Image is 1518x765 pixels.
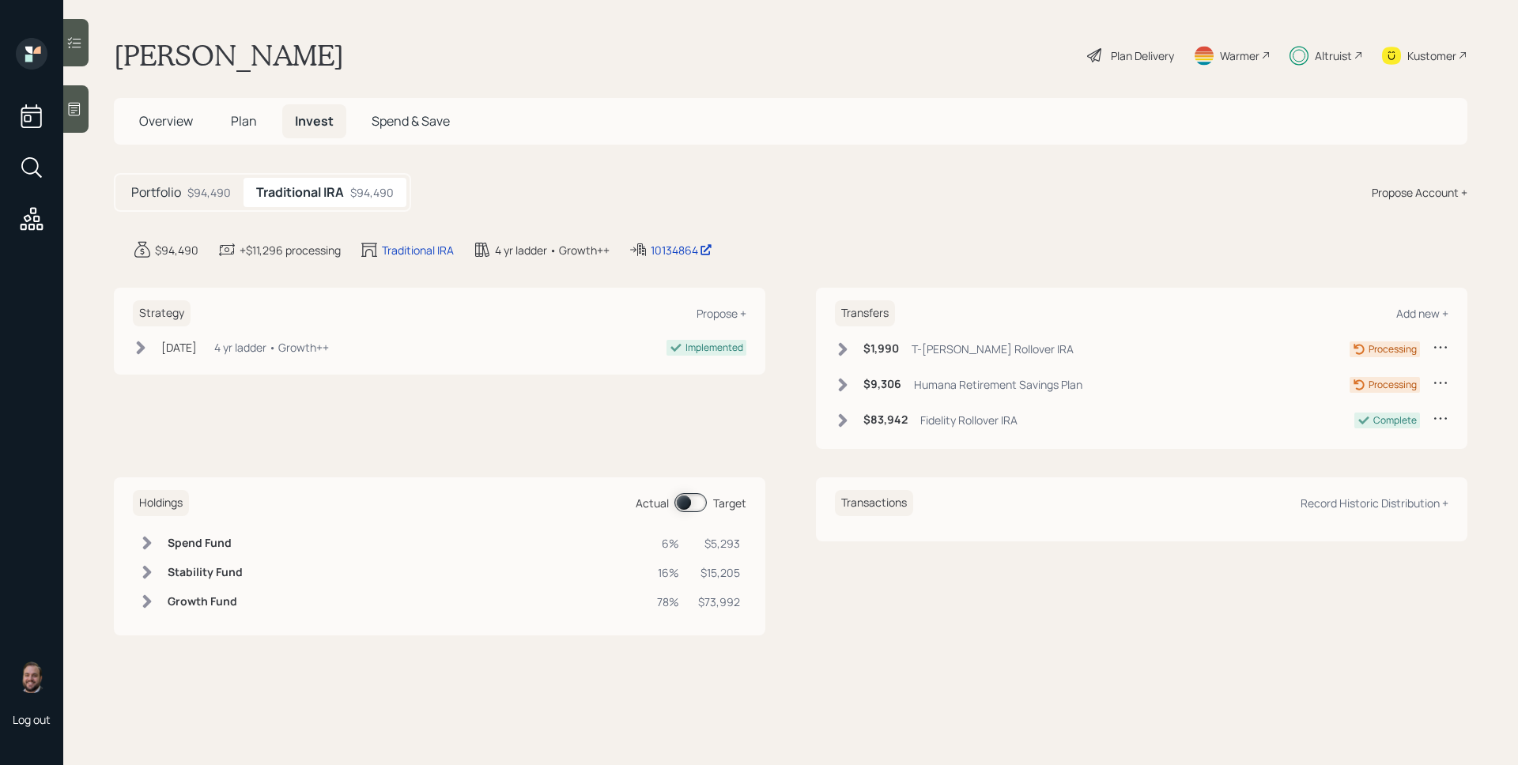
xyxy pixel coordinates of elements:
div: Traditional IRA [382,242,454,258]
h6: Growth Fund [168,595,243,609]
h6: $9,306 [863,378,901,391]
div: [DATE] [161,339,197,356]
h6: Holdings [133,490,189,516]
div: Warmer [1220,47,1259,64]
div: $73,992 [698,594,740,610]
div: Implemented [685,341,743,355]
span: Spend & Save [372,112,450,130]
div: Humana Retirement Savings Plan [914,376,1082,393]
div: 4 yr ladder • Growth++ [214,339,329,356]
div: Processing [1369,342,1417,356]
div: Complete [1373,413,1417,428]
h5: Portfolio [131,185,181,200]
div: 4 yr ladder • Growth++ [495,242,610,258]
div: 6% [657,535,679,552]
h6: Transactions [835,490,913,516]
div: 78% [657,594,679,610]
div: T-[PERSON_NAME] Rollover IRA [912,341,1074,357]
img: james-distasi-headshot.png [16,661,47,693]
h6: Transfers [835,300,895,326]
div: $5,293 [698,535,740,552]
h6: $1,990 [863,342,899,356]
div: Record Historic Distribution + [1301,496,1448,511]
h6: $83,942 [863,413,908,427]
div: Target [713,495,746,511]
div: Propose Account + [1372,184,1467,201]
div: Fidelity Rollover IRA [920,412,1018,428]
div: 10134864 [651,242,712,258]
h6: Stability Fund [168,566,243,579]
div: Propose + [697,306,746,321]
div: $15,205 [698,564,740,581]
div: Processing [1369,378,1417,392]
h6: Spend Fund [168,537,243,550]
div: Kustomer [1407,47,1456,64]
div: Add new + [1396,306,1448,321]
span: Overview [139,112,193,130]
span: Plan [231,112,257,130]
h1: [PERSON_NAME] [114,38,344,73]
div: Actual [636,495,669,511]
div: $94,490 [187,184,231,201]
div: Altruist [1315,47,1352,64]
div: $94,490 [155,242,198,258]
div: Plan Delivery [1111,47,1174,64]
h5: Traditional IRA [256,185,344,200]
div: 16% [657,564,679,581]
h6: Strategy [133,300,191,326]
span: Invest [295,112,334,130]
div: Log out [13,712,51,727]
div: $94,490 [350,184,394,201]
div: +$11,296 processing [240,242,341,258]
